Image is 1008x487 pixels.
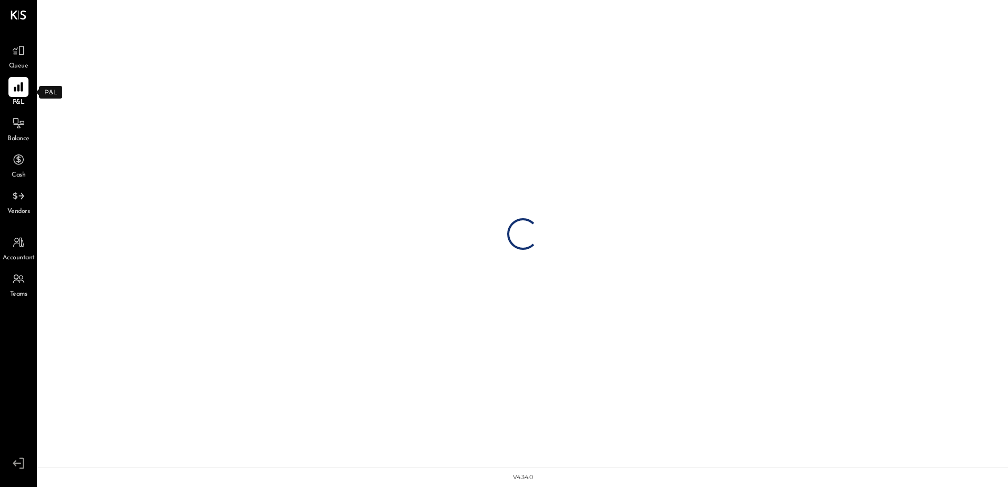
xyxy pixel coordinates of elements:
a: Teams [1,269,36,299]
span: Teams [10,290,27,299]
a: P&L [1,77,36,108]
a: Vendors [1,186,36,217]
a: Queue [1,41,36,71]
div: v 4.34.0 [513,473,533,482]
span: Accountant [3,254,35,263]
a: Cash [1,150,36,180]
div: P&L [39,86,62,99]
span: Cash [12,171,25,180]
span: P&L [13,98,25,108]
a: Accountant [1,232,36,263]
span: Queue [9,62,28,71]
a: Balance [1,113,36,144]
span: Balance [7,134,30,144]
span: Vendors [7,207,30,217]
